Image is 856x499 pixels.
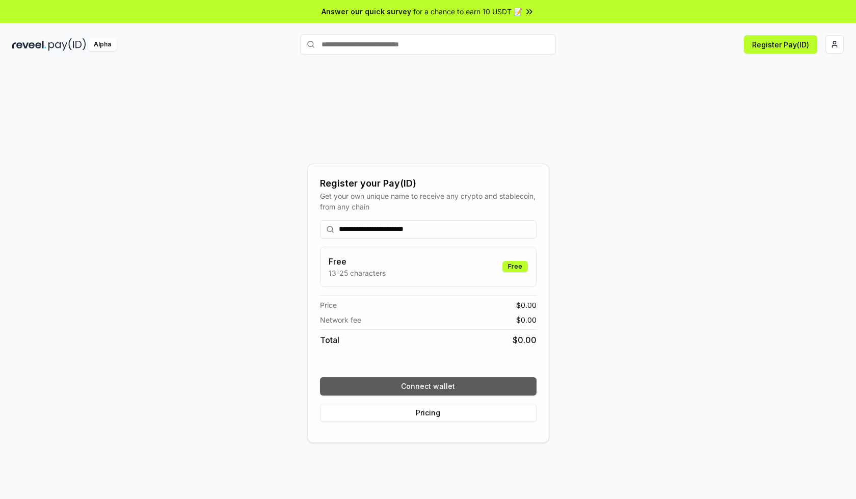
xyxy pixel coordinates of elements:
img: pay_id [48,38,86,51]
span: $ 0.00 [516,314,537,325]
h3: Free [329,255,386,268]
button: Connect wallet [320,377,537,396]
p: 13-25 characters [329,268,386,278]
span: Price [320,300,337,310]
div: Alpha [88,38,117,51]
img: reveel_dark [12,38,46,51]
span: Total [320,334,339,346]
button: Pricing [320,404,537,422]
span: for a chance to earn 10 USDT 📝 [413,6,522,17]
div: Get your own unique name to receive any crypto and stablecoin, from any chain [320,191,537,212]
span: $ 0.00 [513,334,537,346]
span: Answer our quick survey [322,6,411,17]
span: $ 0.00 [516,300,537,310]
button: Register Pay(ID) [744,35,817,54]
span: Network fee [320,314,361,325]
div: Register your Pay(ID) [320,176,537,191]
div: Free [502,261,528,272]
